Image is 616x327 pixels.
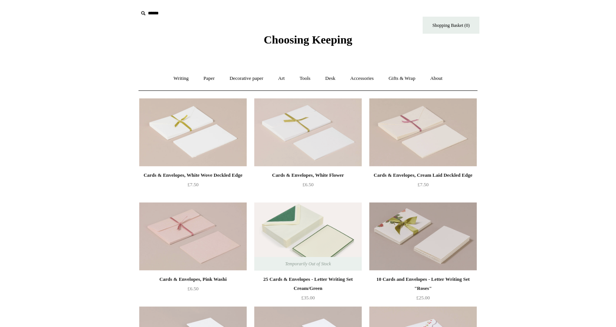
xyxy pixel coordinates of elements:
a: Choosing Keeping [264,39,352,45]
a: Cards & Envelopes, Cream Laid Deckled Edge £7.50 [369,171,477,202]
img: 10 Cards and Envelopes - Letter Writing Set "Roses" [369,202,477,271]
img: Cards & Envelopes, White Flower [254,98,362,167]
img: Cards & Envelopes, White Wove Deckled Edge [139,98,247,167]
a: Accessories [344,69,381,89]
a: Writing [167,69,196,89]
a: Gifts & Wrap [382,69,422,89]
a: Shopping Basket (0) [423,17,479,34]
div: 25 Cards & Envelopes - Letter Writing Set Cream/Green [256,275,360,293]
span: £25.00 [416,295,430,301]
a: 10 Cards and Envelopes - Letter Writing Set "Roses" 10 Cards and Envelopes - Letter Writing Set "... [369,202,477,271]
span: £35.00 [301,295,315,301]
img: Cards & Envelopes, Cream Laid Deckled Edge [369,98,477,167]
span: Choosing Keeping [264,33,352,46]
a: Cards & Envelopes, Pink Washi £6.50 [139,275,247,306]
a: 25 Cards & Envelopes - Letter Writing Set Cream/Green 25 Cards & Envelopes - Letter Writing Set C... [254,202,362,271]
div: Cards & Envelopes, White Wove Deckled Edge [141,171,245,180]
a: About [423,69,450,89]
span: £6.50 [187,286,198,291]
span: £6.50 [302,182,313,187]
a: Tools [293,69,317,89]
a: Cards & Envelopes, White Flower Cards & Envelopes, White Flower [254,98,362,167]
div: Cards & Envelopes, Pink Washi [141,275,245,284]
a: Art [271,69,291,89]
a: Cards & Envelopes, White Wove Deckled Edge £7.50 [139,171,247,202]
a: Desk [319,69,342,89]
div: Cards & Envelopes, Cream Laid Deckled Edge [371,171,475,180]
a: 25 Cards & Envelopes - Letter Writing Set Cream/Green £35.00 [254,275,362,306]
a: Decorative paper [223,69,270,89]
a: Cards & Envelopes, Pink Washi Cards & Envelopes, Pink Washi [139,202,247,271]
div: Cards & Envelopes, White Flower [256,171,360,180]
img: Cards & Envelopes, Pink Washi [139,202,247,271]
a: 10 Cards and Envelopes - Letter Writing Set "Roses" £25.00 [369,275,477,306]
a: Cards & Envelopes, White Wove Deckled Edge Cards & Envelopes, White Wove Deckled Edge [139,98,247,167]
span: Temporarily Out of Stock [277,257,338,271]
span: £7.50 [187,182,198,187]
img: 25 Cards & Envelopes - Letter Writing Set Cream/Green [254,202,362,271]
div: 10 Cards and Envelopes - Letter Writing Set "Roses" [371,275,475,293]
span: £7.50 [417,182,428,187]
a: Cards & Envelopes, Cream Laid Deckled Edge Cards & Envelopes, Cream Laid Deckled Edge [369,98,477,167]
a: Paper [197,69,222,89]
a: Cards & Envelopes, White Flower £6.50 [254,171,362,202]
